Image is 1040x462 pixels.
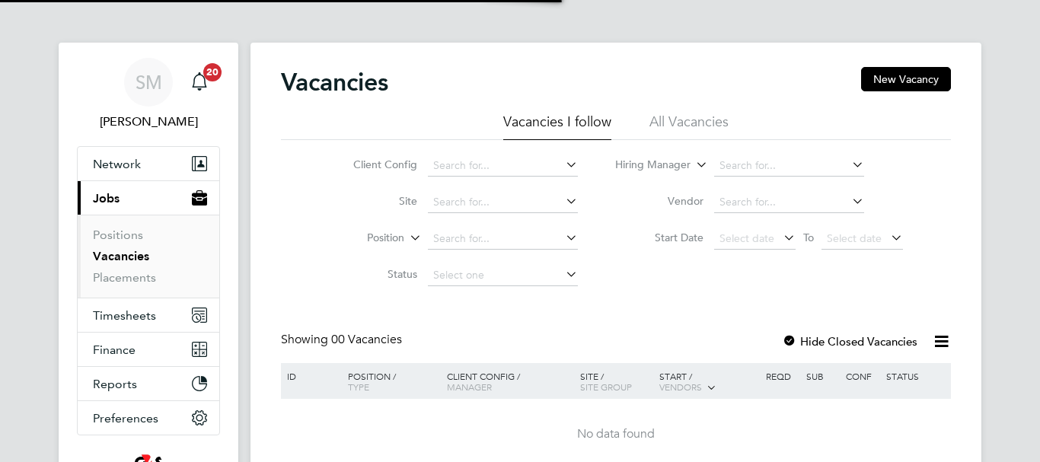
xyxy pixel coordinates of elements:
[428,155,578,177] input: Search for...
[78,367,219,400] button: Reports
[203,63,222,81] span: 20
[842,363,882,389] div: Conf
[782,334,917,349] label: Hide Closed Vacancies
[714,192,864,213] input: Search for...
[827,231,882,245] span: Select date
[93,308,156,323] span: Timesheets
[503,113,611,140] li: Vacancies I follow
[762,363,802,389] div: Reqd
[78,215,219,298] div: Jobs
[78,333,219,366] button: Finance
[78,181,219,215] button: Jobs
[603,158,691,173] label: Hiring Manager
[78,298,219,332] button: Timesheets
[281,332,405,348] div: Showing
[428,265,578,286] input: Select one
[576,363,656,400] div: Site /
[428,192,578,213] input: Search for...
[799,228,818,247] span: To
[136,72,162,92] span: SM
[330,267,417,281] label: Status
[348,381,369,393] span: Type
[656,363,762,401] div: Start /
[861,67,951,91] button: New Vacancy
[184,58,215,107] a: 20
[580,381,632,393] span: Site Group
[77,113,220,131] span: Shelby Miller
[882,363,949,389] div: Status
[78,401,219,435] button: Preferences
[93,270,156,285] a: Placements
[93,377,137,391] span: Reports
[330,194,417,208] label: Site
[78,147,219,180] button: Network
[616,194,703,208] label: Vendor
[330,158,417,171] label: Client Config
[93,228,143,242] a: Positions
[447,381,492,393] span: Manager
[719,231,774,245] span: Select date
[281,67,388,97] h2: Vacancies
[659,381,702,393] span: Vendors
[714,155,864,177] input: Search for...
[93,249,149,263] a: Vacancies
[802,363,842,389] div: Sub
[649,113,729,140] li: All Vacancies
[283,363,337,389] div: ID
[337,363,443,400] div: Position /
[428,228,578,250] input: Search for...
[283,426,949,442] div: No data found
[93,157,141,171] span: Network
[93,191,120,206] span: Jobs
[317,231,404,246] label: Position
[331,332,402,347] span: 00 Vacancies
[616,231,703,244] label: Start Date
[93,411,158,425] span: Preferences
[443,363,576,400] div: Client Config /
[93,343,136,357] span: Finance
[77,58,220,131] a: SM[PERSON_NAME]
